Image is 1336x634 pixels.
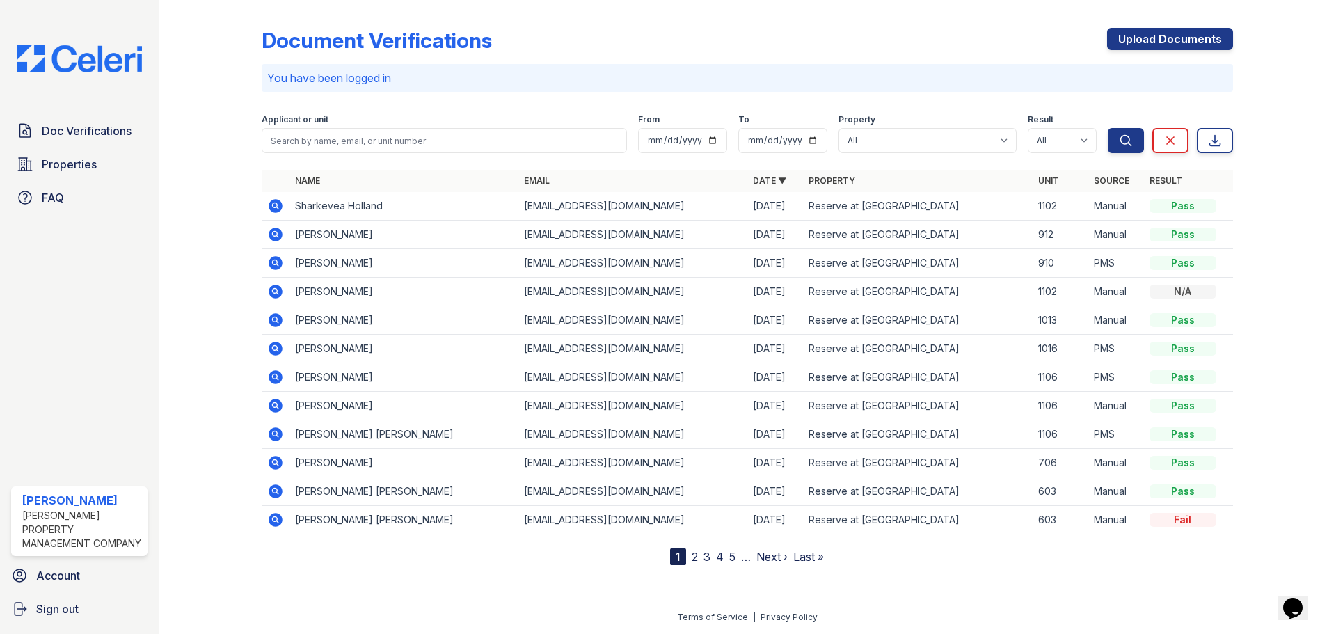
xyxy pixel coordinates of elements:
[22,509,142,550] div: [PERSON_NAME] Property Management Company
[703,550,710,564] a: 3
[747,192,803,221] td: [DATE]
[1107,28,1233,50] a: Upload Documents
[803,477,1032,506] td: Reserve at [GEOGRAPHIC_DATA]
[1278,578,1322,620] iframe: chat widget
[1150,228,1216,241] div: Pass
[838,114,875,125] label: Property
[1150,313,1216,327] div: Pass
[1088,221,1144,249] td: Manual
[741,548,751,565] span: …
[518,477,747,506] td: [EMAIL_ADDRESS][DOMAIN_NAME]
[42,122,132,139] span: Doc Verifications
[1088,249,1144,278] td: PMS
[11,184,148,212] a: FAQ
[747,249,803,278] td: [DATE]
[42,156,97,173] span: Properties
[747,363,803,392] td: [DATE]
[518,278,747,306] td: [EMAIL_ADDRESS][DOMAIN_NAME]
[803,221,1032,249] td: Reserve at [GEOGRAPHIC_DATA]
[518,420,747,449] td: [EMAIL_ADDRESS][DOMAIN_NAME]
[289,192,518,221] td: Sharkevea Holland
[753,175,786,186] a: Date ▼
[747,221,803,249] td: [DATE]
[36,567,80,584] span: Account
[692,550,698,564] a: 2
[1033,449,1088,477] td: 706
[747,306,803,335] td: [DATE]
[1150,175,1182,186] a: Result
[1033,221,1088,249] td: 912
[1150,399,1216,413] div: Pass
[262,114,328,125] label: Applicant or unit
[1094,175,1129,186] a: Source
[1150,370,1216,384] div: Pass
[803,449,1032,477] td: Reserve at [GEOGRAPHIC_DATA]
[747,278,803,306] td: [DATE]
[1033,249,1088,278] td: 910
[267,70,1227,86] p: You have been logged in
[295,175,320,186] a: Name
[1033,392,1088,420] td: 1106
[1088,506,1144,534] td: Manual
[11,117,148,145] a: Doc Verifications
[6,595,153,623] a: Sign out
[1088,278,1144,306] td: Manual
[289,278,518,306] td: [PERSON_NAME]
[1150,513,1216,527] div: Fail
[1150,342,1216,356] div: Pass
[289,221,518,249] td: [PERSON_NAME]
[289,249,518,278] td: [PERSON_NAME]
[677,612,748,622] a: Terms of Service
[1033,192,1088,221] td: 1102
[1088,192,1144,221] td: Manual
[803,335,1032,363] td: Reserve at [GEOGRAPHIC_DATA]
[803,392,1032,420] td: Reserve at [GEOGRAPHIC_DATA]
[1088,420,1144,449] td: PMS
[1033,506,1088,534] td: 603
[262,128,627,153] input: Search by name, email, or unit number
[6,562,153,589] a: Account
[1150,199,1216,213] div: Pass
[747,420,803,449] td: [DATE]
[747,335,803,363] td: [DATE]
[289,363,518,392] td: [PERSON_NAME]
[803,420,1032,449] td: Reserve at [GEOGRAPHIC_DATA]
[289,335,518,363] td: [PERSON_NAME]
[524,175,550,186] a: Email
[753,612,756,622] div: |
[289,420,518,449] td: [PERSON_NAME] [PERSON_NAME]
[518,506,747,534] td: [EMAIL_ADDRESS][DOMAIN_NAME]
[1150,484,1216,498] div: Pass
[289,306,518,335] td: [PERSON_NAME]
[803,249,1032,278] td: Reserve at [GEOGRAPHIC_DATA]
[803,278,1032,306] td: Reserve at [GEOGRAPHIC_DATA]
[289,477,518,506] td: [PERSON_NAME] [PERSON_NAME]
[518,449,747,477] td: [EMAIL_ADDRESS][DOMAIN_NAME]
[809,175,855,186] a: Property
[1088,449,1144,477] td: Manual
[518,249,747,278] td: [EMAIL_ADDRESS][DOMAIN_NAME]
[1150,285,1216,299] div: N/A
[747,477,803,506] td: [DATE]
[289,506,518,534] td: [PERSON_NAME] [PERSON_NAME]
[262,28,492,53] div: Document Verifications
[747,449,803,477] td: [DATE]
[761,612,818,622] a: Privacy Policy
[747,506,803,534] td: [DATE]
[42,189,64,206] span: FAQ
[518,192,747,221] td: [EMAIL_ADDRESS][DOMAIN_NAME]
[747,392,803,420] td: [DATE]
[716,550,724,564] a: 4
[803,363,1032,392] td: Reserve at [GEOGRAPHIC_DATA]
[803,306,1032,335] td: Reserve at [GEOGRAPHIC_DATA]
[518,335,747,363] td: [EMAIL_ADDRESS][DOMAIN_NAME]
[22,492,142,509] div: [PERSON_NAME]
[1088,477,1144,506] td: Manual
[1150,256,1216,270] div: Pass
[803,192,1032,221] td: Reserve at [GEOGRAPHIC_DATA]
[1088,363,1144,392] td: PMS
[803,506,1032,534] td: Reserve at [GEOGRAPHIC_DATA]
[1033,477,1088,506] td: 603
[289,392,518,420] td: [PERSON_NAME]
